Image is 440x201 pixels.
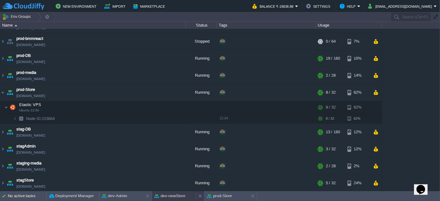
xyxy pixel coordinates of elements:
[154,193,185,199] button: dev-newStore
[16,42,45,49] span: [DOMAIN_NAME]
[347,34,368,50] div: 7%
[2,12,33,21] button: Env Groups
[414,176,434,195] iframe: chat widget
[133,2,167,10] button: Marketplace
[16,127,31,133] a: stag-DB
[8,102,17,114] img: AMDAwAAAACH5BAEAAAAALAAAAAABAAEAAAICRAEAOw==
[347,141,368,158] div: 12%
[186,175,217,192] div: Running
[0,124,5,141] img: AMDAwAAAACH5BAEAAAAALAAAAAABAAEAAAICRAEAOw==
[326,158,336,175] div: 2 / 28
[16,59,45,66] span: [DOMAIN_NAME]
[16,161,41,167] a: staging-media
[26,117,42,122] span: Node ID:
[326,141,336,158] div: 3 / 32
[6,85,14,101] img: AMDAwAAAACH5BAEAAAAALAAAAAABAAEAAAICRAEAOw==
[6,34,14,50] img: AMDAwAAAACH5BAEAAAAALAAAAAABAAEAAAICRAEAOw==
[6,175,14,192] img: AMDAwAAAACH5BAEAAAAALAAAAAABAAEAAAICRAEAOw==
[0,85,5,101] img: AMDAwAAAACH5BAEAAAAALAAAAAABAAEAAAICRAEAOw==
[16,36,43,42] a: prod-bmmreact
[15,25,17,26] img: AMDAwAAAACH5BAEAAAAALAAAAAABAAEAAAICRAEAOw==
[252,2,295,10] button: Balance ₹-19636.88
[104,2,127,10] button: Import
[6,158,14,175] img: AMDAwAAAACH5BAEAAAAALAAAAAABAAEAAAICRAEAOw==
[186,124,217,141] div: Running
[13,114,17,124] img: AMDAwAAAACH5BAEAAAAALAAAAAABAAEAAAICRAEAOw==
[220,117,228,121] span: 22.04
[2,2,44,10] img: CloudJiffy
[186,51,217,67] div: Running
[326,114,334,124] div: 8 / 32
[347,158,368,175] div: 2%
[4,102,8,114] img: AMDAwAAAACH5BAEAAAAALAAAAAABAAEAAAICRAEAOw==
[16,70,36,76] a: prod-media
[16,87,35,93] a: prod-Store
[326,68,336,84] div: 2 / 28
[19,109,39,113] span: Ubuntu 22.04
[326,34,336,50] div: 0 / 64
[186,158,217,175] div: Running
[6,141,14,158] img: AMDAwAAAACH5BAEAAAAALAAAAAABAAEAAAICRAEAOw==
[326,175,336,192] div: 5 / 32
[6,68,14,84] img: AMDAwAAAACH5BAEAAAAALAAAAAABAAEAAAICRAEAOw==
[0,175,5,192] img: AMDAwAAAACH5BAEAAAAALAAAAAABAAEAAAICRAEAOw==
[326,51,340,67] div: 19 / 160
[217,22,316,29] div: Tags
[326,85,336,101] div: 8 / 32
[19,103,42,108] span: Elastic VPS
[326,102,336,114] div: 8 / 32
[16,53,31,59] a: prod-DB
[316,22,382,29] div: Usage
[186,68,217,84] div: Running
[49,193,94,199] button: Deployment Manager
[306,2,332,10] button: Settings
[0,34,5,50] img: AMDAwAAAACH5BAEAAAAALAAAAAABAAEAAAICRAEAOw==
[0,141,5,158] img: AMDAwAAAACH5BAEAAAAALAAAAAABAAEAAAICRAEAOw==
[347,51,368,67] div: 10%
[16,178,34,184] a: stagStore
[186,34,217,50] div: Stopped
[16,167,45,173] a: [DOMAIN_NAME]
[207,193,232,199] button: prod-Store
[347,102,368,114] div: 62%
[102,193,127,199] button: dev-Admin
[0,68,5,84] img: AMDAwAAAACH5BAEAAAAALAAAAAABAAEAAAICRAEAOw==
[368,2,434,10] button: [EMAIL_ADDRESS][DOMAIN_NAME]
[25,117,56,122] a: Node ID:223664
[56,2,98,10] button: New Environment
[347,124,368,141] div: 12%
[16,133,45,139] span: [DOMAIN_NAME]
[340,2,357,10] button: Help
[347,175,368,192] div: 24%
[16,144,36,150] a: stagAdmin
[326,124,340,141] div: 13 / 160
[25,117,56,122] span: 223664
[186,85,217,101] div: Running
[8,191,46,201] div: No active tasks
[347,85,368,101] div: 62%
[186,22,217,29] div: Status
[16,76,45,83] a: [DOMAIN_NAME]
[0,158,5,175] img: AMDAwAAAACH5BAEAAAAALAAAAAABAAEAAAICRAEAOw==
[6,51,14,67] img: AMDAwAAAACH5BAEAAAAALAAAAAABAAEAAAICRAEAOw==
[6,124,14,141] img: AMDAwAAAACH5BAEAAAAALAAAAAABAAEAAAICRAEAOw==
[1,22,186,29] div: Name
[19,103,42,108] a: Elastic VPSUbuntu 22.04
[347,114,368,124] div: 62%
[186,141,217,158] div: Running
[17,114,25,124] img: AMDAwAAAACH5BAEAAAAALAAAAAABAAEAAAICRAEAOw==
[16,150,45,156] span: [DOMAIN_NAME]
[0,51,5,67] img: AMDAwAAAACH5BAEAAAAALAAAAAABAAEAAAICRAEAOw==
[347,68,368,84] div: 14%
[16,184,45,190] span: [DOMAIN_NAME]
[16,93,45,100] span: [DOMAIN_NAME]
